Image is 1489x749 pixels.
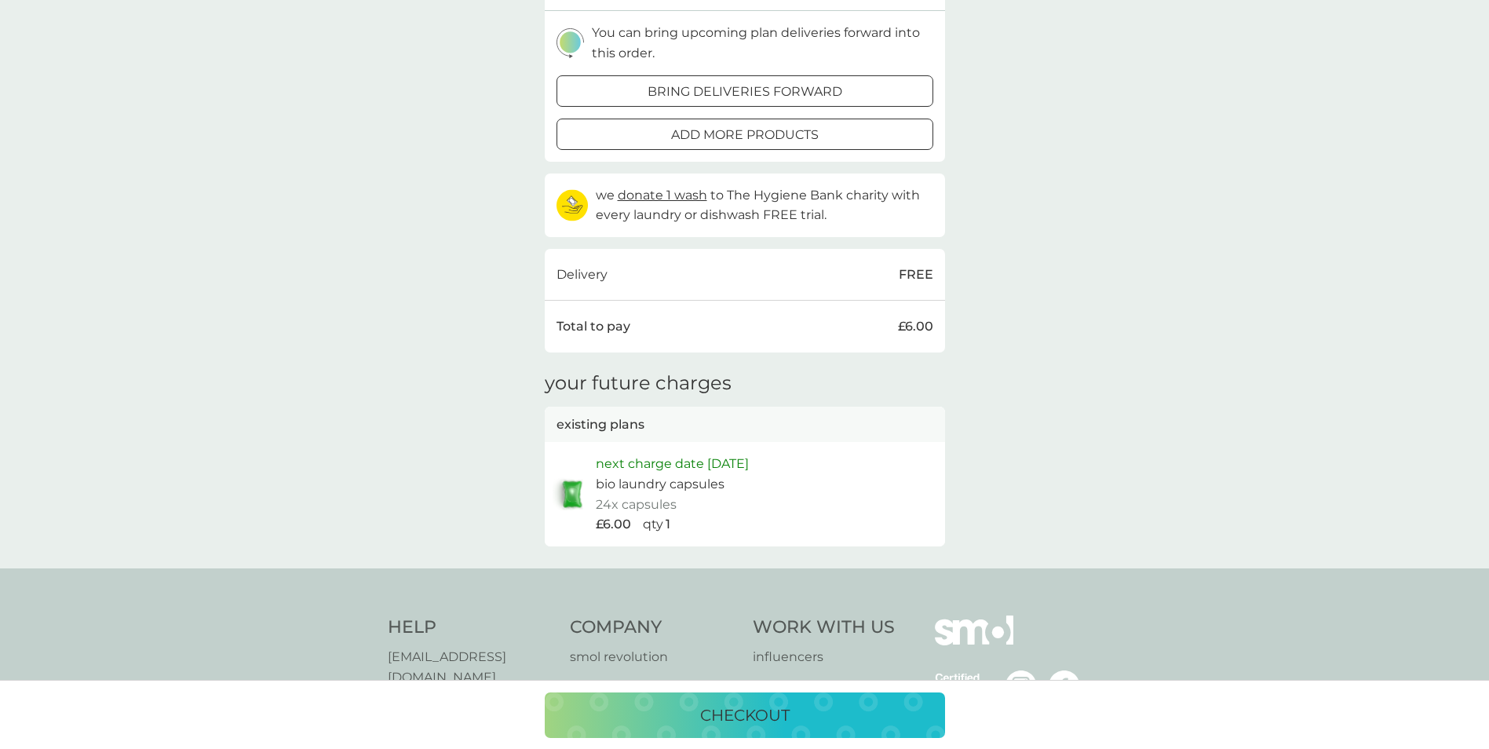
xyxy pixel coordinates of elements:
[899,265,933,285] p: FREE
[557,119,933,150] button: add more products
[545,372,732,395] h3: your future charges
[648,82,842,102] p: bring deliveries forward
[388,647,555,687] a: [EMAIL_ADDRESS][DOMAIN_NAME]
[596,514,631,535] p: £6.00
[666,514,670,535] p: 1
[570,647,737,667] a: smol revolution
[935,616,1013,669] img: smol
[700,703,790,728] p: checkout
[1005,670,1037,702] img: visit the smol Instagram page
[596,454,749,474] p: next charge date [DATE]
[570,675,737,696] a: smol stories
[643,514,663,535] p: qty
[557,265,608,285] p: Delivery
[618,188,707,203] span: donate 1 wash
[592,23,933,63] p: You can bring upcoming plan deliveries forward into this order.
[596,185,933,225] p: we to The Hygiene Bank charity with every laundry or dishwash FREE trial.
[557,75,933,107] button: bring deliveries forward
[671,125,819,145] p: add more products
[557,316,630,337] p: Total to pay
[596,495,677,515] p: 24x capsules
[753,616,895,640] h4: Work With Us
[388,616,555,640] h4: Help
[570,616,737,640] h4: Company
[753,647,895,667] a: influencers
[545,692,945,738] button: checkout
[898,316,933,337] p: £6.00
[557,415,644,435] p: existing plans
[753,675,895,696] a: partnerships
[596,474,724,495] p: bio laundry capsules
[1049,670,1080,702] img: visit the smol Facebook page
[557,28,584,57] img: delivery-schedule.svg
